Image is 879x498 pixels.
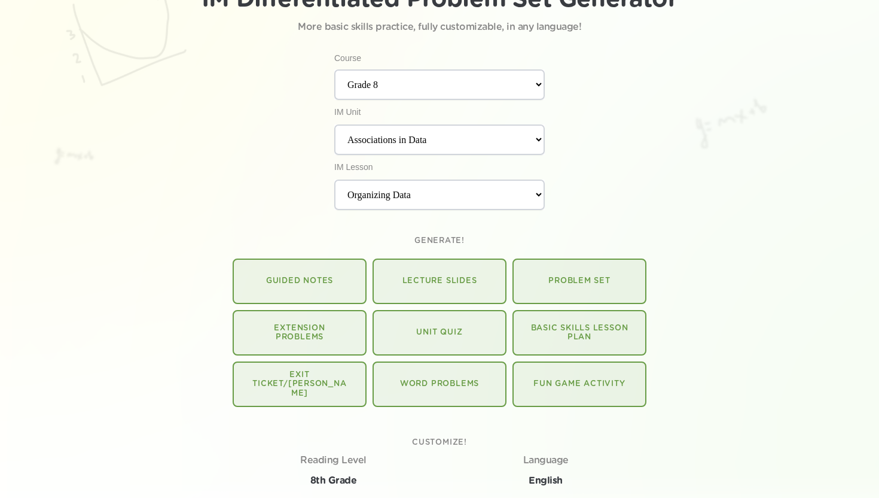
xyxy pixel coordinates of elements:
a: Basic Skills Lesson Plan [512,310,646,356]
a: Problem Set [512,259,646,304]
p: Word Problems [390,379,489,389]
p: Reading Level [300,453,367,467]
p: Lecture Slides [390,277,489,286]
a: Word Problems [373,362,506,407]
label: IM Unit [334,106,545,119]
p: Exit Ticket/[PERSON_NAME] [251,371,349,399]
a: Extension Problems [233,310,367,356]
p: Language [523,453,569,467]
label: Course [334,52,545,65]
a: Fun Game Activity [512,362,646,407]
p: Customize! [412,438,467,448]
p: Basic Skills Lesson Plan [530,324,628,342]
p: English [529,473,563,488]
a: Unit Quiz [373,310,506,356]
a: Lecture Slides [373,259,506,304]
p: Problem Set [530,277,628,286]
p: Extension Problems [251,324,349,342]
label: IM Lesson [334,161,545,174]
p: Generate! [414,236,465,246]
p: More basic skills practice, fully customizable, in any language! [298,20,581,34]
p: 8th Grade [310,473,357,488]
p: Fun Game Activity [530,379,628,389]
p: Guided Notes [251,277,349,286]
a: Guided Notes [233,259,367,304]
a: Exit Ticket/[PERSON_NAME] [233,362,367,407]
p: Unit Quiz [390,328,489,338]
